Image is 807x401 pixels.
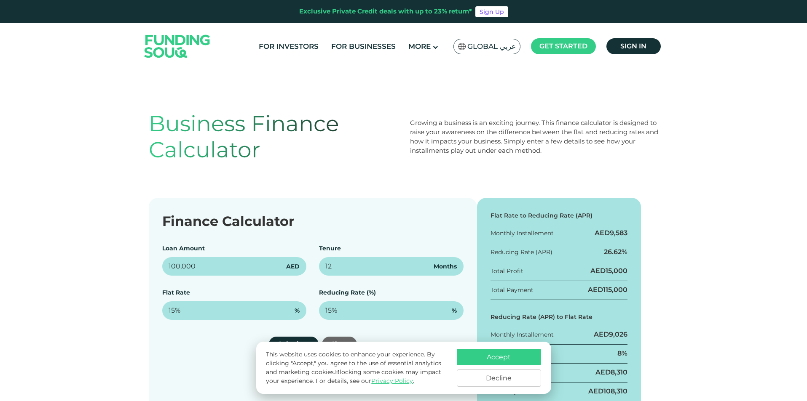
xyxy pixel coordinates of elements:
span: 115,000 [603,286,627,294]
div: Growing a business is an exciting journey. This finance calculator is designed to raise your awar... [410,118,659,155]
span: 108,310 [603,387,627,395]
button: Accept [457,349,541,365]
span: 8,310 [611,368,627,376]
a: For Businesses [329,40,398,53]
span: Blocking some cookies may impact your experience. [266,368,441,385]
img: Logo [136,25,219,67]
div: Reducing Rate (APR) [491,248,552,257]
div: Total Profit [491,267,523,276]
div: AED [594,330,627,339]
span: Global عربي [467,42,516,51]
div: 8% [617,349,627,358]
button: Calculate [269,337,319,352]
span: 9,026 [609,330,627,338]
div: Monthly Installement [491,229,554,238]
label: Flat Rate [162,289,190,296]
div: AED [588,285,627,295]
div: 26.62% [604,247,627,257]
div: AED [595,228,627,238]
div: AED [590,266,627,276]
span: Months [434,262,457,271]
span: 15,000 [606,267,627,275]
span: % [452,306,457,315]
a: Sign in [606,38,661,54]
a: For Investors [257,40,321,53]
div: Reducing Rate (APR) to Flat Rate [491,313,628,321]
label: Loan Amount [162,244,205,252]
p: This website uses cookies to enhance your experience. By clicking "Accept," you agree to the use ... [266,350,448,385]
div: AED [588,387,627,396]
span: Get started [539,42,587,50]
button: Decline [457,369,541,387]
label: Reducing Rate (%) [319,289,376,296]
span: % [295,306,300,315]
div: Flat Rate to Reducing Rate (APR) [491,211,628,220]
span: AED [286,262,300,271]
label: Tenure [319,244,341,252]
h1: Business Finance Calculator [149,111,397,163]
div: Finance Calculator [162,211,464,231]
a: Sign Up [475,6,508,17]
span: 9,583 [610,229,627,237]
span: For details, see our . [316,377,414,385]
div: Exclusive Private Credit deals with up to 23% return* [299,7,472,16]
div: Total Payment [491,286,534,295]
button: Clear [322,337,357,352]
a: Privacy Policy [371,377,413,385]
span: More [408,42,431,50]
img: SA Flag [458,43,466,50]
div: Monthly Installement [491,330,554,339]
div: AED [595,368,627,377]
span: Sign in [620,42,646,50]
